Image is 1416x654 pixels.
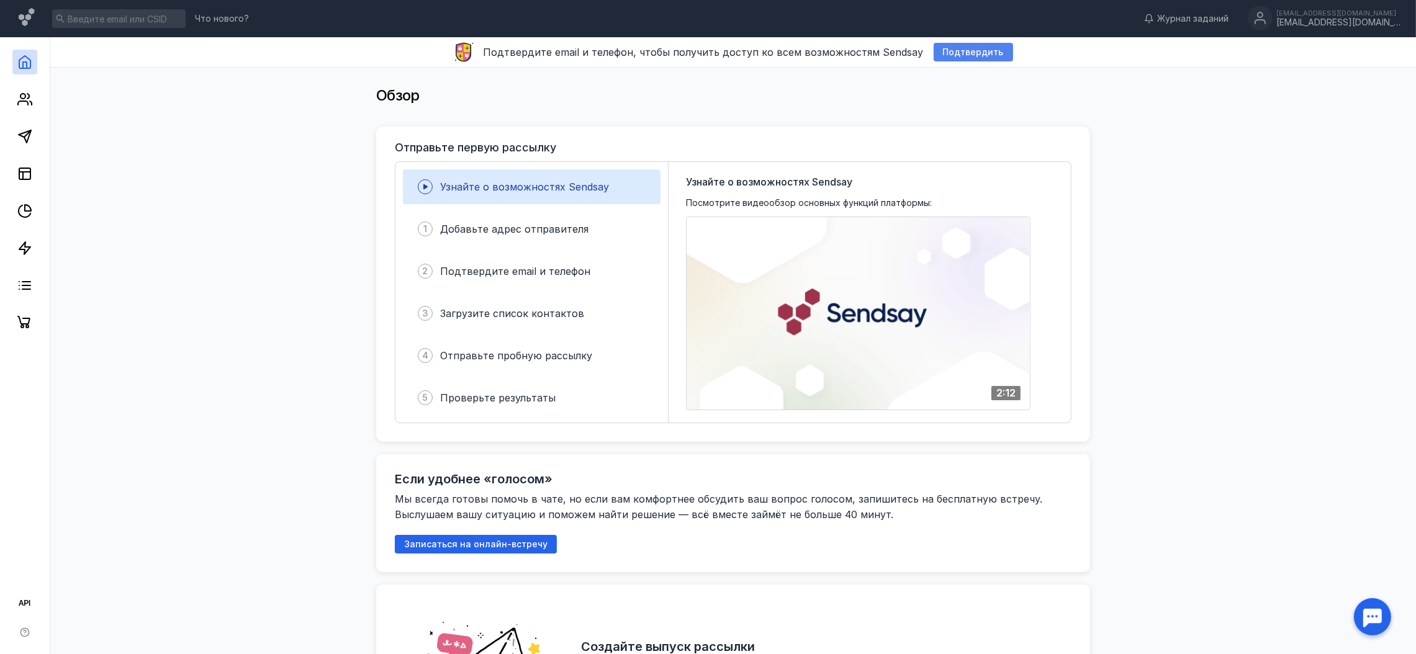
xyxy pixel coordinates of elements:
span: Мы всегда готовы помочь в чате, но если вам комфортнее обсудить ваш вопрос голосом, запишитесь на... [395,493,1045,521]
span: Проверьте результаты [440,392,556,404]
span: Добавьте адрес отправителя [440,223,588,235]
span: Подтвердите email и телефон [440,265,590,277]
span: 1 [423,223,427,235]
h2: Создайте выпуск рассылки [581,639,755,654]
span: 5 [423,392,428,404]
h3: Отправьте первую рассылку [395,141,556,154]
a: Что нового? [189,14,255,23]
span: Записаться на онлайн-встречу [404,539,548,550]
span: Загрузите список контактов [440,307,584,320]
div: [EMAIL_ADDRESS][DOMAIN_NAME] [1276,9,1400,17]
span: Отправьте пробную рассылку [440,349,592,362]
span: Подтвердить [943,47,1004,58]
h2: Если удобнее «голосом» [395,472,552,486]
span: Посмотрите видеообзор основных функций платформы: [686,197,932,209]
span: Обзор [376,86,420,104]
button: Записаться на онлайн-встречу [395,535,557,553]
a: Записаться на онлайн-встречу [395,539,557,549]
span: Подтвердите email и телефон, чтобы получить доступ ко всем возможностям Sendsay [484,46,924,58]
span: 4 [422,349,428,362]
span: Что нового? [195,14,249,23]
div: [EMAIL_ADDRESS][DOMAIN_NAME] [1276,17,1400,28]
div: 2:12 [991,386,1021,400]
span: 3 [422,307,428,320]
span: Журнал заданий [1157,12,1229,25]
span: Узнайте о возможностях Sendsay [686,174,852,189]
input: Введите email или CSID [52,9,186,28]
span: 2 [423,265,428,277]
button: Подтвердить [934,43,1013,61]
a: Журнал заданий [1138,12,1235,25]
span: Узнайте о возможностях Sendsay [440,181,609,193]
